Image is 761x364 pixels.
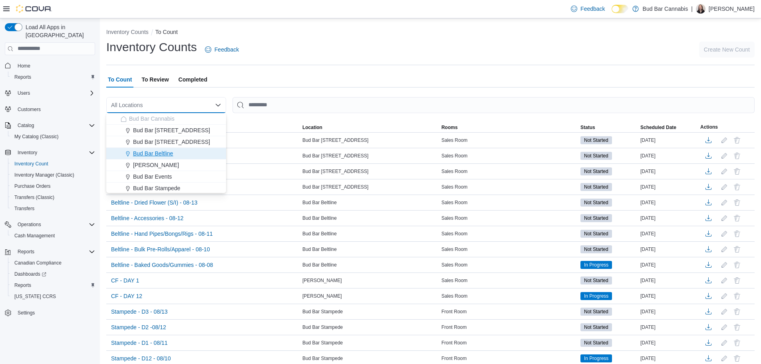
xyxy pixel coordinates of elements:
[584,246,608,253] span: Not Started
[732,307,742,316] button: Delete
[14,308,38,318] a: Settings
[440,260,579,270] div: Sales Room
[639,260,699,270] div: [DATE]
[639,245,699,254] div: [DATE]
[580,167,612,175] span: Not Started
[440,151,579,161] div: Sales Room
[133,126,210,134] span: Bud Bar [STREET_ADDRESS]
[108,72,132,88] span: To Count
[141,72,169,88] span: To Review
[302,153,368,159] span: Bud Bar [STREET_ADDRESS]
[14,308,95,318] span: Settings
[108,212,187,224] button: Beltline - Accessories - 08-12
[106,125,226,136] button: Bud Bar [STREET_ADDRESS]
[719,150,729,162] button: Edit count details
[11,292,95,301] span: Washington CCRS
[732,229,742,239] button: Delete
[14,133,59,140] span: My Catalog (Classic)
[14,220,95,229] span: Operations
[441,124,458,131] span: Rooms
[108,274,142,286] button: CF - DAY 1
[11,181,54,191] a: Purchase Orders
[133,138,210,146] span: Bud Bar [STREET_ADDRESS]
[11,204,95,213] span: Transfers
[440,322,579,332] div: Front Room
[584,183,608,191] span: Not Started
[580,261,612,269] span: In Progress
[584,277,608,284] span: Not Started
[704,46,750,54] span: Create New Count
[18,63,30,69] span: Home
[639,291,699,301] div: [DATE]
[14,247,95,257] span: Reports
[22,23,95,39] span: Load All Apps in [GEOGRAPHIC_DATA]
[584,215,608,222] span: Not Started
[584,292,608,300] span: In Progress
[11,280,34,290] a: Reports
[11,258,95,268] span: Canadian Compliance
[302,324,343,330] span: Bud Bar Stampede
[719,243,729,255] button: Edit count details
[106,39,197,55] h1: Inventory Counts
[14,172,74,178] span: Inventory Manager (Classic)
[580,183,612,191] span: Not Started
[16,5,52,13] img: Cova
[732,213,742,223] button: Delete
[111,214,183,222] span: Beltline - Accessories - 08-12
[580,199,612,207] span: Not Started
[691,4,693,14] p: |
[732,182,742,192] button: Delete
[580,5,605,13] span: Feedback
[719,197,729,209] button: Edit count details
[8,269,98,280] a: Dashboards
[111,230,213,238] span: Beltline - Hand Pipes/Bongs/Rigs - 08-11
[440,135,579,145] div: Sales Room
[11,159,52,169] a: Inventory Count
[732,167,742,176] button: Delete
[232,97,755,113] input: This is a search bar. After typing your query, hit enter to filter the results lower in the page.
[732,322,742,332] button: Delete
[639,135,699,145] div: [DATE]
[8,291,98,302] button: [US_STATE] CCRS
[106,148,226,159] button: Bud Bar Beltline
[584,261,608,269] span: In Progress
[111,354,171,362] span: Stampede - D12 - 08/10
[302,231,337,237] span: Bud Bar Beltline
[732,276,742,285] button: Delete
[440,198,579,207] div: Sales Room
[302,246,337,253] span: Bud Bar Beltline
[732,151,742,161] button: Delete
[580,292,612,300] span: In Progress
[580,339,612,347] span: Not Started
[14,247,38,257] button: Reports
[639,338,699,348] div: [DATE]
[108,228,216,240] button: Beltline - Hand Pipes/Bongs/Rigs - 08-11
[580,214,612,222] span: Not Started
[18,249,34,255] span: Reports
[14,61,34,71] a: Home
[111,199,197,207] span: Beltline - Dried Flower (S/I) - 08-13
[14,88,33,98] button: Users
[108,337,171,349] button: Stampede - D1 - 08/11
[8,230,98,241] button: Cash Management
[108,243,213,255] button: Beltline - Bulk Pre-Rolls/Apparel - 08-10
[580,124,595,131] span: Status
[568,1,608,17] a: Feedback
[719,181,729,193] button: Edit count details
[440,123,579,132] button: Rooms
[108,259,216,271] button: Beltline - Baked Goods/Gummies - 08-08
[584,137,608,144] span: Not Started
[11,132,95,141] span: My Catalog (Classic)
[699,42,755,58] button: Create New Count
[584,324,608,331] span: Not Started
[18,310,35,316] span: Settings
[440,291,579,301] div: Sales Room
[14,148,40,157] button: Inventory
[106,183,226,194] button: Bud Bar Stampede
[111,323,166,331] span: Stampede - D2 -08/12
[584,152,608,159] span: Not Started
[580,308,612,316] span: Not Started
[719,259,729,271] button: Edit count details
[11,258,65,268] a: Canadian Compliance
[302,168,368,175] span: Bud Bar [STREET_ADDRESS]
